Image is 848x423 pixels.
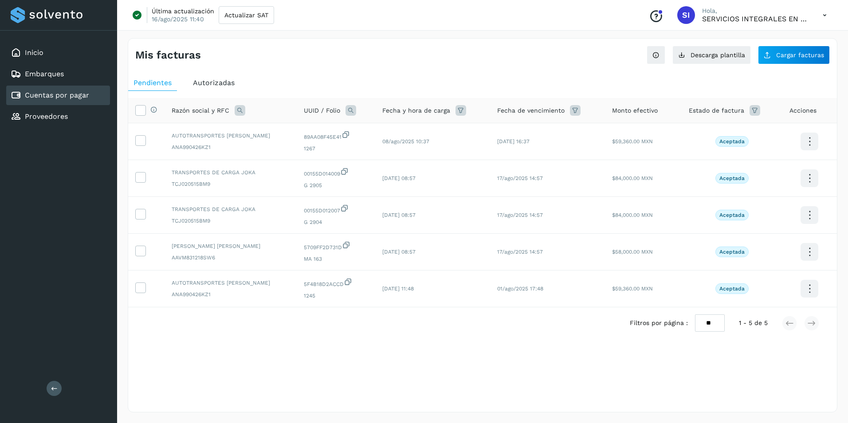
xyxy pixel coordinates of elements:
div: Proveedores [6,107,110,126]
span: Pendientes [133,78,172,87]
span: $59,360.00 MXN [612,138,653,145]
span: AUTOTRANSPORTES [PERSON_NAME] [172,132,290,140]
p: Aceptada [719,249,745,255]
span: $59,360.00 MXN [612,286,653,292]
span: 1 - 5 de 5 [739,318,768,328]
p: SERVICIOS INTEGRALES EN LOGISTICA BENNU SA DE CV [702,15,809,23]
div: Embarques [6,64,110,84]
button: Actualizar SAT [219,6,274,24]
div: Cuentas por pagar [6,86,110,105]
h4: Mis facturas [135,49,201,62]
a: Inicio [25,48,43,57]
p: Aceptada [719,175,745,181]
span: 01/ago/2025 17:48 [497,286,543,292]
span: Estado de factura [689,106,744,115]
span: TRANSPORTES DE CARGA JOKA [172,205,290,213]
p: Última actualización [152,7,214,15]
span: 00155D012007 [304,204,368,215]
span: 89AA08F45E41 [304,130,368,141]
span: $84,000.00 MXN [612,212,653,218]
span: [DATE] 11:48 [382,286,414,292]
p: Hola, [702,7,809,15]
button: Cargar facturas [758,46,830,64]
span: TCJ020515BM9 [172,180,290,188]
span: Fecha y hora de carga [382,106,450,115]
span: [DATE] 16:37 [497,138,530,145]
span: ANA990426KZ1 [172,143,290,151]
p: 16/ago/2025 11:40 [152,15,204,23]
span: AUTOTRANSPORTES [PERSON_NAME] [172,279,290,287]
div: Inicio [6,43,110,63]
span: $84,000.00 MXN [612,175,653,181]
span: [PERSON_NAME] [PERSON_NAME] [172,242,290,250]
span: 5709FF2D731D [304,241,368,251]
span: Descarga plantilla [691,52,745,58]
span: 1267 [304,145,368,153]
p: Aceptada [719,138,745,145]
span: 17/ago/2025 14:57 [497,175,543,181]
span: $58,000.00 MXN [612,249,653,255]
span: 08/ago/2025 10:37 [382,138,429,145]
span: Acciones [789,106,817,115]
span: Monto efectivo [612,106,658,115]
span: 5F4B18D2ACCD [304,278,368,288]
span: UUID / Folio [304,106,340,115]
span: Razón social y RFC [172,106,229,115]
span: [DATE] 08:57 [382,249,416,255]
span: Autorizadas [193,78,235,87]
span: [DATE] 08:57 [382,175,416,181]
span: TRANSPORTES DE CARGA JOKA [172,168,290,176]
a: Cuentas por pagar [25,91,89,99]
span: G 2905 [304,181,368,189]
a: Embarques [25,70,64,78]
span: TCJ020515BM9 [172,217,290,225]
span: MA 163 [304,255,368,263]
span: Actualizar SAT [224,12,268,18]
button: Descarga plantilla [672,46,751,64]
span: Cargar facturas [776,52,824,58]
span: Fecha de vencimiento [497,106,565,115]
span: [DATE] 08:57 [382,212,416,218]
a: Proveedores [25,112,68,121]
span: AAVM831218SW6 [172,254,290,262]
p: Aceptada [719,212,745,218]
span: Filtros por página : [630,318,688,328]
p: Aceptada [719,286,745,292]
span: G 2904 [304,218,368,226]
span: 00155D014009 [304,167,368,178]
span: 17/ago/2025 14:57 [497,212,543,218]
span: 1245 [304,292,368,300]
span: 17/ago/2025 14:57 [497,249,543,255]
span: ANA990426KZ1 [172,290,290,298]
